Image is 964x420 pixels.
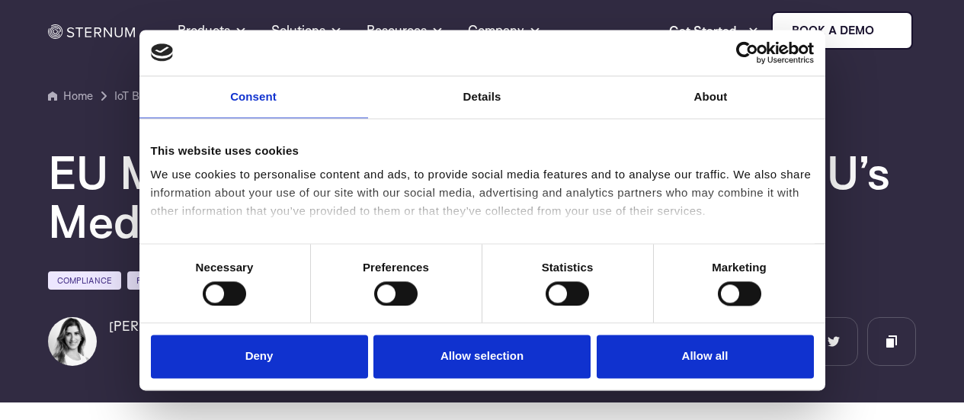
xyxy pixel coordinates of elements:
h6: [PERSON_NAME] [109,317,216,335]
img: sternum iot [880,24,892,37]
img: Shlomit Cymbalista [48,317,97,366]
div: This website uses cookies [151,142,814,160]
img: logo [151,44,174,61]
a: Solutions [271,3,342,58]
a: Home [48,87,93,105]
a: Resources [367,3,444,58]
a: Usercentrics Cookiebot - opens in a new window [681,41,814,64]
a: About [597,76,825,118]
button: Deny [151,335,368,379]
div: We use cookies to personalise content and ads, to provide social media features and to analyse ou... [151,165,814,220]
strong: Preferences [363,261,429,274]
a: Fundamentals [127,271,213,290]
button: Allow selection [373,335,591,379]
strong: Marketing [712,261,767,274]
a: Book a demo [771,11,913,50]
strong: Necessary [196,261,254,274]
a: Compliance [48,271,121,290]
strong: Statistics [542,261,594,274]
a: Consent [139,76,368,118]
button: Allow all [597,335,814,379]
a: Details [368,76,597,118]
a: IoT Blog [114,87,155,105]
a: Company [468,3,541,58]
a: Get Started [669,15,759,46]
a: Products [178,3,247,58]
h1: EU MDR (2017/745): Understanding EU’s Medical Device Regulation [48,148,916,245]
